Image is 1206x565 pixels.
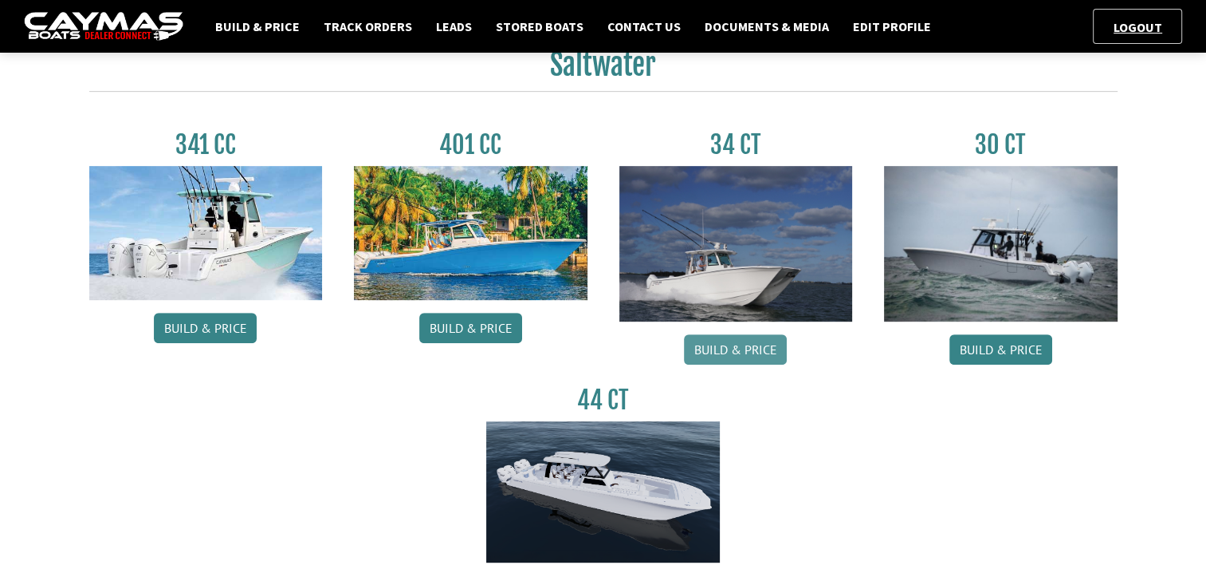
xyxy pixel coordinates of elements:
[24,12,183,41] img: caymas-dealer-connect-2ed40d3bc7270c1d8d7ffb4b79bf05adc795679939227970def78ec6f6c03838.gif
[697,16,837,37] a: Documents & Media
[949,334,1052,365] a: Build & Price
[619,130,853,160] h3: 34 CT
[89,130,323,160] h3: 341 CC
[619,166,853,322] img: Caymas_34_CT_pic_1.jpg
[884,166,1118,322] img: 30_CT_photo_shoot_for_caymas_connect.jpg
[1106,19,1170,35] a: Logout
[154,313,257,343] a: Build & Price
[89,166,323,300] img: 341CC-thumbjpg.jpg
[428,16,480,37] a: Leads
[486,385,720,415] h3: 44 CT
[89,47,1118,92] h2: Saltwater
[845,16,939,37] a: Edit Profile
[316,16,420,37] a: Track Orders
[488,16,591,37] a: Stored Boats
[354,130,587,160] h3: 401 CC
[884,130,1118,160] h3: 30 CT
[486,421,720,563] img: 44ct_background.png
[207,16,308,37] a: Build & Price
[599,16,689,37] a: Contact Us
[354,166,587,300] img: 401CC_thumb.pg.jpg
[419,313,522,343] a: Build & Price
[684,334,787,365] a: Build & Price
